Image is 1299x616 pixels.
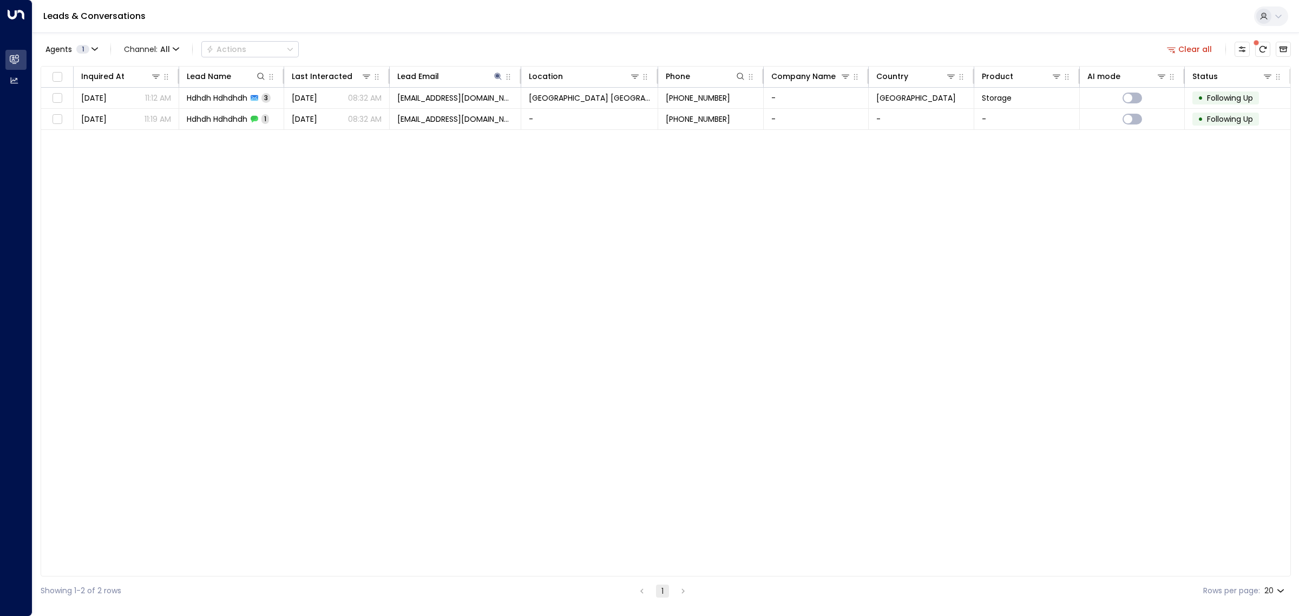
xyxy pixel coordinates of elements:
span: +442085425568 [666,93,730,103]
span: Hdhdh Hdhdhdh [187,93,247,103]
span: Hdhdh Hdhdhdh [187,114,247,124]
div: Location [529,70,563,83]
div: Phone [666,70,690,83]
div: Status [1192,70,1273,83]
td: - [974,109,1080,129]
span: Agents [45,45,72,53]
div: AI mode [1087,70,1167,83]
span: Oct 11, 2025 [292,93,317,103]
p: 11:12 AM [145,93,171,103]
button: Agents1 [41,42,102,57]
div: Product [982,70,1013,83]
td: - [869,109,974,129]
div: Location [529,70,640,83]
div: Lead Email [397,70,503,83]
div: Inquired At [81,70,161,83]
nav: pagination navigation [635,584,690,598]
span: Toggle select all [50,70,64,84]
td: - [764,88,869,108]
p: 08:32 AM [348,114,382,124]
td: - [521,109,658,129]
button: Actions [201,41,299,57]
div: Last Interacted [292,70,372,83]
button: page 1 [656,585,669,598]
span: Toggle select row [50,91,64,105]
div: Company Name [771,70,836,83]
span: 1 [76,45,89,54]
div: • [1198,89,1203,107]
div: Button group with a nested menu [201,41,299,57]
span: Toggle select row [50,113,64,126]
a: Leads & Conversations [43,10,146,22]
span: Space Station St Johns Wood [529,93,650,103]
div: Country [876,70,956,83]
div: Showing 1-2 of 2 rows [41,585,121,597]
span: Oct 08, 2025 [81,114,107,124]
td: - [764,109,869,129]
div: Product [982,70,1062,83]
span: 3 [261,93,271,102]
span: ndhdhd@dhdhd.com [397,114,513,124]
span: 1 [261,114,269,123]
div: Lead Name [187,70,267,83]
span: All [160,45,170,54]
span: ndhdhd@dhdhd.com [397,93,513,103]
div: • [1198,110,1203,128]
label: Rows per page: [1203,585,1260,597]
div: Actions [206,44,246,54]
p: 11:19 AM [145,114,171,124]
span: United Kingdom [876,93,956,103]
span: There are new threads available. Refresh the grid to view the latest updates. [1255,42,1270,57]
span: Oct 06, 2025 [81,93,107,103]
div: Company Name [771,70,851,83]
span: +442085425568 [666,114,730,124]
div: Status [1192,70,1218,83]
div: AI mode [1087,70,1120,83]
span: Channel: [120,42,183,57]
span: Following Up [1207,93,1253,103]
button: Clear all [1163,42,1217,57]
div: 20 [1264,583,1287,599]
div: Inquired At [81,70,124,83]
span: Oct 11, 2025 [292,114,317,124]
div: Lead Name [187,70,231,83]
button: Archived Leads [1276,42,1291,57]
span: Following Up [1207,114,1253,124]
div: Country [876,70,908,83]
div: Phone [666,70,746,83]
div: Lead Email [397,70,439,83]
button: Customize [1235,42,1250,57]
p: 08:32 AM [348,93,382,103]
span: Storage [982,93,1012,103]
div: Last Interacted [292,70,352,83]
button: Channel:All [120,42,183,57]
